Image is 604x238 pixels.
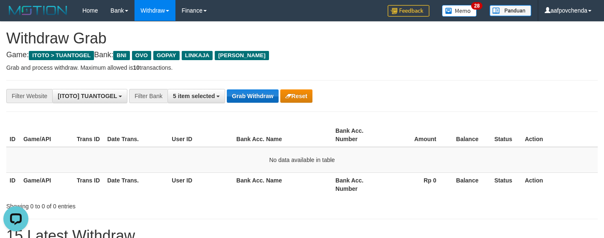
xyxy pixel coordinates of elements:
th: User ID [168,172,233,196]
th: Balance [449,172,491,196]
th: ID [6,172,20,196]
div: Filter Website [6,89,52,103]
span: GOPAY [153,51,180,60]
img: panduan.png [490,5,531,16]
th: Trans ID [74,172,104,196]
span: OVO [132,51,151,60]
th: Date Trans. [104,172,169,196]
span: LINKAJA [182,51,213,60]
button: [ITOTO] TUANTOGEL [52,89,127,103]
button: Grab Withdraw [227,89,278,103]
img: Button%20Memo.svg [442,5,477,17]
th: Amount [386,123,449,147]
button: Open LiveChat chat widget [3,3,28,28]
th: Action [521,172,598,196]
th: Rp 0 [386,172,449,196]
th: Bank Acc. Number [332,123,386,147]
th: User ID [168,123,233,147]
span: [ITOTO] TUANTOGEL [58,93,117,99]
p: Grab and process withdraw. Maximum allowed is transactions. [6,63,598,72]
th: Status [491,123,522,147]
img: MOTION_logo.png [6,4,70,17]
th: Bank Acc. Name [233,123,332,147]
span: [PERSON_NAME] [215,51,269,60]
button: Reset [280,89,312,103]
img: Feedback.jpg [388,5,429,17]
div: Showing 0 to 0 of 0 entries [6,199,246,210]
th: Game/API [20,172,74,196]
h1: Withdraw Grab [6,30,598,47]
th: Status [491,172,522,196]
h4: Game: Bank: [6,51,598,59]
span: BNI [113,51,129,60]
th: Trans ID [74,123,104,147]
th: Balance [449,123,491,147]
th: Action [521,123,598,147]
span: 28 [471,2,482,10]
button: 5 item selected [167,89,225,103]
th: Date Trans. [104,123,169,147]
th: Bank Acc. Name [233,172,332,196]
div: Filter Bank [129,89,167,103]
th: ID [6,123,20,147]
td: No data available in table [6,147,598,173]
span: 5 item selected [173,93,215,99]
span: ITOTO > TUANTOGEL [29,51,94,60]
th: Game/API [20,123,74,147]
th: Bank Acc. Number [332,172,386,196]
strong: 10 [133,64,140,71]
